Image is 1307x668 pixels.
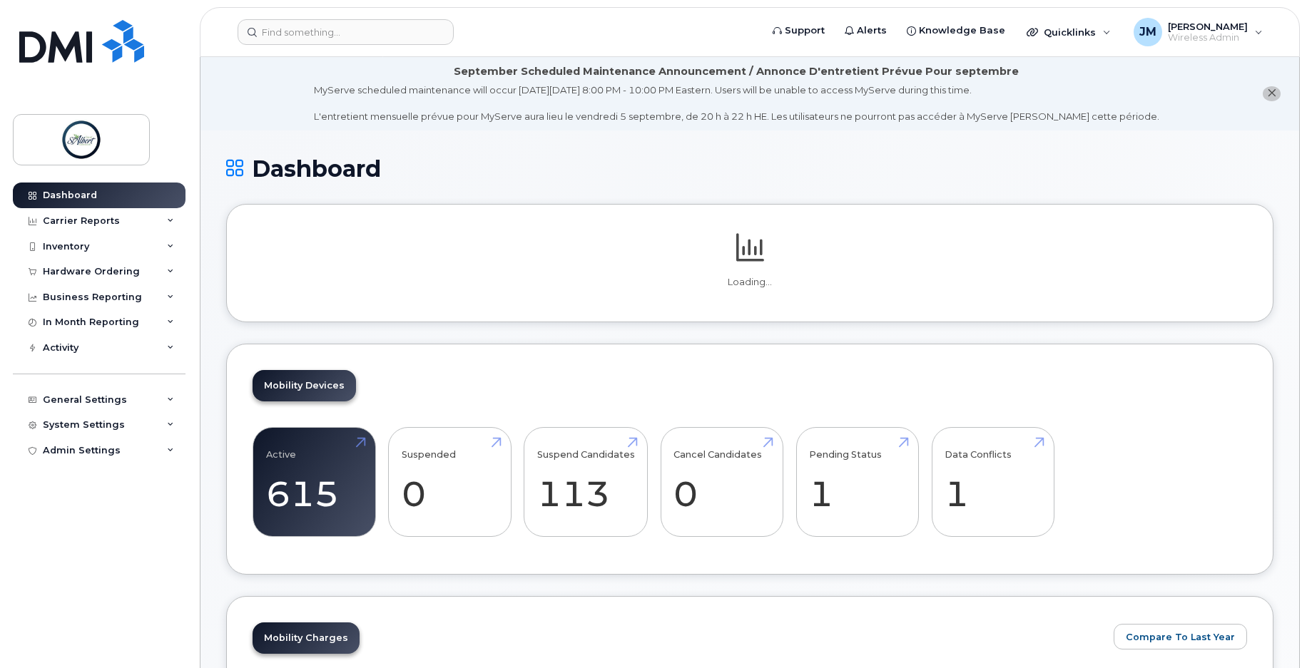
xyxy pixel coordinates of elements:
a: Data Conflicts 1 [945,435,1041,529]
a: Suspend Candidates 113 [537,435,635,529]
p: Loading... [253,276,1247,289]
div: MyServe scheduled maintenance will occur [DATE][DATE] 8:00 PM - 10:00 PM Eastern. Users will be u... [314,83,1159,123]
a: Mobility Charges [253,622,360,654]
a: Cancel Candidates 0 [673,435,770,529]
button: Compare To Last Year [1114,624,1247,649]
div: September Scheduled Maintenance Announcement / Annonce D'entretient Prévue Pour septembre [454,64,1019,79]
a: Mobility Devices [253,370,356,401]
a: Suspended 0 [402,435,498,529]
h1: Dashboard [226,156,1273,181]
span: Compare To Last Year [1126,630,1235,644]
button: close notification [1263,86,1281,101]
a: Active 615 [266,435,362,529]
a: Pending Status 1 [809,435,905,529]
